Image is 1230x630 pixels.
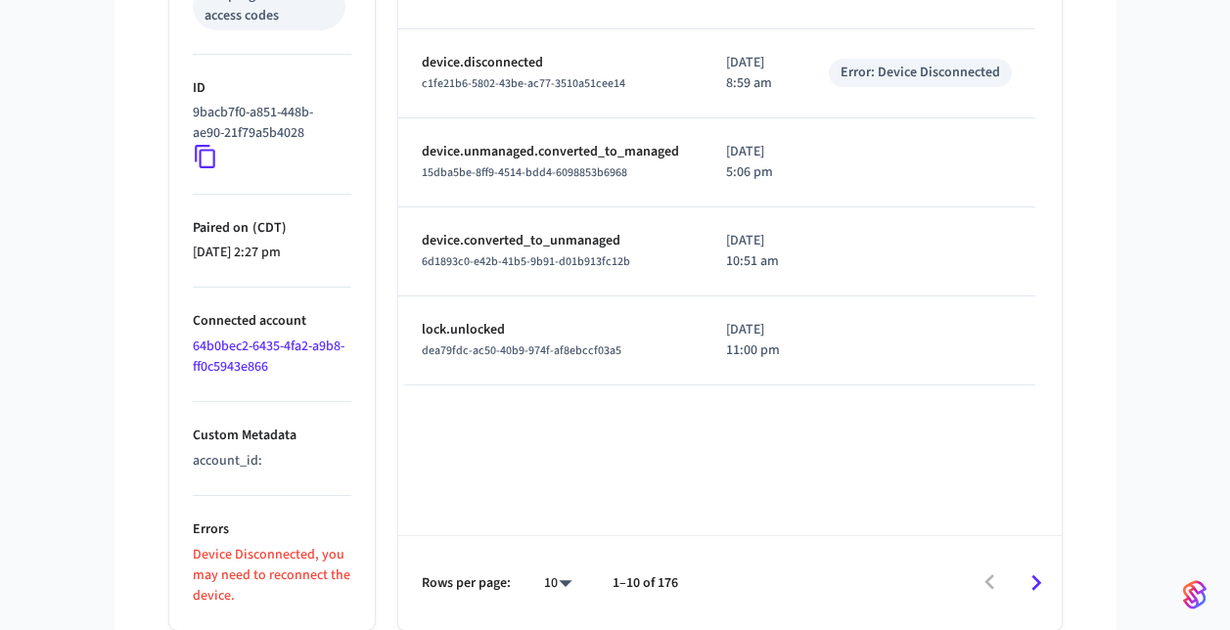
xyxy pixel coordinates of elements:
[422,231,679,251] p: device.converted_to_unmanaged
[422,53,679,73] p: device.disconnected
[534,569,581,598] div: 10
[726,142,782,183] p: [DATE] 5:06 pm
[193,451,264,472] p: account_id :
[193,243,351,263] p: [DATE] 2:27 pm
[193,103,343,144] p: 9bacb7f0-a851-448b-ae90-21f79a5b4028
[193,78,351,99] p: ID
[726,231,782,272] p: [DATE] 10:51 am
[726,320,782,361] p: [DATE] 11:00 pm
[726,53,782,94] p: [DATE] 8:59 am
[422,573,511,594] p: Rows per page:
[193,218,351,239] p: Paired on
[193,519,351,540] p: Errors
[193,311,351,332] p: Connected account
[249,218,287,238] span: ( CDT )
[1013,560,1059,606] button: Go to next page
[422,253,630,270] span: 6d1893c0-e42b-41b5-9b91-d01b913fc12b
[422,75,625,92] span: c1fe21b6-5802-43be-ac77-3510a51cee14
[422,320,679,340] p: lock.unlocked
[613,573,678,594] p: 1–10 of 176
[193,337,344,377] a: 64b0bec2-6435-4fa2-a9b8-ff0c5943e866
[422,142,679,162] p: device.unmanaged.converted_to_managed
[193,545,351,607] p: Device Disconnected, you may need to reconnect the device.
[422,164,627,181] span: 15dba5be-8ff9-4514-bdd4-6098853b6968
[193,426,351,446] p: Custom Metadata
[422,342,621,359] span: dea79fdc-ac50-40b9-974f-af8ebccf03a5
[841,63,1000,83] div: Error: Device Disconnected
[1183,579,1207,610] img: SeamLogoGradient.69752ec5.svg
